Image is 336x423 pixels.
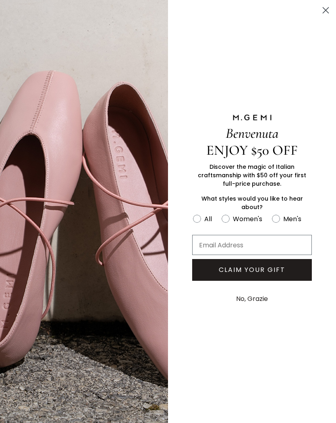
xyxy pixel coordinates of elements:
div: Men's [283,214,301,224]
span: Benvenuta [226,125,278,142]
span: ENJOY $50 OFF [206,142,298,159]
button: No, Grazie [232,289,272,309]
input: Email Address [192,235,312,255]
div: Women's [233,214,262,224]
button: Close dialog [319,3,333,17]
div: All [204,214,212,224]
span: What styles would you like to hear about? [201,195,303,211]
button: CLAIM YOUR GIFT [192,259,312,281]
img: M.GEMI [232,114,272,121]
span: Discover the magic of Italian craftsmanship with $50 off your first full-price purchase. [198,163,306,188]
